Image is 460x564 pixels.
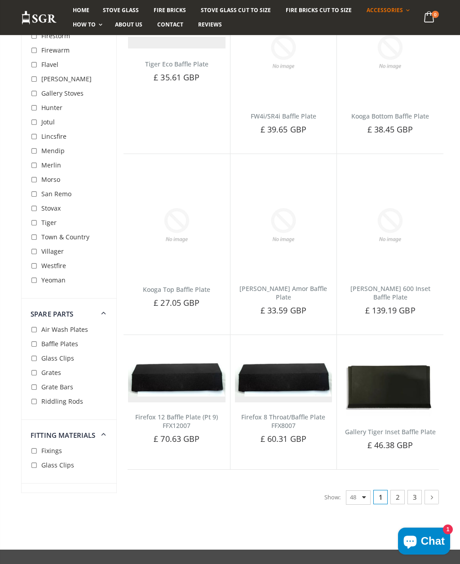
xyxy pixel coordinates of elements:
[41,339,78,348] span: Baffle Plates
[41,75,92,83] span: [PERSON_NAME]
[157,21,183,28] span: Contact
[154,297,199,308] span: £ 27.05 GBP
[432,11,439,18] span: 0
[41,204,61,212] span: Stovax
[241,413,325,430] a: Firefox 8 Throat/Baffle Plate FFX8007
[345,427,436,436] a: Gallery Tiger Inset Baffle Plate
[154,72,199,83] span: £ 35.61 GBP
[41,103,62,112] span: Hunter
[41,461,74,469] span: Glass Clips
[128,357,226,397] img: Firefox 12 Baffle Plate (Pt 9) FFX12007
[251,112,316,120] a: FW4i/SR4i Baffle Plate
[96,3,146,18] a: Stove Glass
[365,305,416,316] span: £ 139.19 GBP
[41,354,74,362] span: Glass Clips
[351,112,429,120] a: Kooga Bottom Baffle Plate
[66,18,107,32] a: How To
[324,490,341,504] span: Show:
[41,132,66,141] span: Lincsfire
[191,18,229,32] a: Reviews
[390,490,405,504] a: 2
[41,118,55,126] span: Jotul
[41,233,89,241] span: Town & Country
[41,397,83,405] span: Riddling Rods
[41,89,84,97] span: Gallery Stoves
[360,3,414,18] a: Accessories
[73,6,89,14] span: Home
[31,309,74,318] span: Spare Parts
[21,10,57,25] img: Stove Glass Replacement
[145,60,208,68] a: Tiger Eco Baffle Plate
[147,3,193,18] a: Fire Bricks
[115,21,142,28] span: About us
[41,31,70,40] span: Firestorm
[41,60,58,69] span: Flavel
[41,368,61,377] span: Grates
[41,175,60,184] span: Morso
[201,6,270,14] span: Stove Glass Cut To Size
[154,6,186,14] span: Fire Bricks
[395,528,453,557] inbox-online-store-chat: Shopify online store chat
[41,161,61,169] span: Merlin
[420,9,439,26] a: 0
[350,284,430,301] a: [PERSON_NAME] 600 Inset Baffle Plate
[41,446,62,455] span: Fixings
[194,3,277,18] a: Stove Glass Cut To Size
[73,21,96,28] span: How To
[286,6,352,14] span: Fire Bricks Cut To Size
[108,18,149,32] a: About us
[367,440,413,450] span: £ 46.38 GBP
[41,247,64,256] span: Villager
[239,284,327,301] a: [PERSON_NAME] Amor Baffle Plate
[261,305,306,316] span: £ 33.59 GBP
[261,433,306,444] span: £ 60.31 GBP
[31,431,96,440] span: Fitting Materials
[41,383,73,391] span: Grate Bars
[41,189,71,198] span: San Remo
[41,261,66,270] span: Westfire
[66,3,96,18] a: Home
[150,18,190,32] a: Contact
[135,413,218,430] a: Firefox 12 Baffle Plate (Pt 9) FFX12007
[341,357,439,417] img: Gallery Tiger Inset Baffle Plate
[373,490,388,504] span: 1
[41,218,57,227] span: Tiger
[41,276,66,284] span: Yeoman
[261,124,306,135] span: £ 39.65 GBP
[143,285,210,294] a: Kooga Top Baffle Plate
[235,357,332,397] img: Firefox 8 Throat/Baffle Plate FFX8007
[41,146,65,155] span: Mendip
[41,46,70,54] span: Firewarm
[367,124,413,135] span: £ 38.45 GBP
[279,3,358,18] a: Fire Bricks Cut To Size
[367,6,403,14] span: Accessories
[103,6,139,14] span: Stove Glass
[154,433,199,444] span: £ 70.63 GBP
[198,21,222,28] span: Reviews
[407,490,422,504] a: 3
[41,325,88,334] span: Air Wash Plates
